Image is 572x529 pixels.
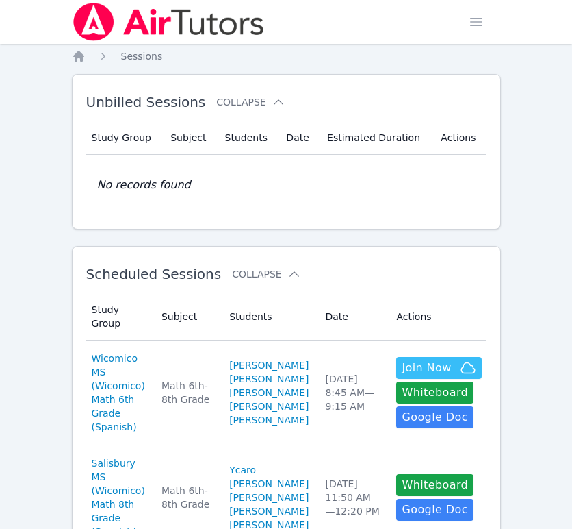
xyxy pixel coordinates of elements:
th: Study Group [86,293,153,341]
span: Join Now [402,360,451,376]
button: Whiteboard [396,382,473,404]
th: Subject [162,121,216,155]
th: Students [221,293,317,341]
a: Google Doc [396,406,473,428]
button: Join Now [396,357,481,379]
a: Sessions [121,49,163,63]
th: Subject [153,293,221,341]
a: Wicomico MS (Wicomico) Math 6th Grade (Spanish) [92,352,145,434]
nav: Breadcrumb [72,49,501,63]
tr: Wicomico MS (Wicomico) Math 6th Grade (Spanish)Math 6th-8th Grade[PERSON_NAME][PERSON_NAME][PERSO... [86,341,490,445]
a: [PERSON_NAME] [229,386,309,399]
td: No records found [86,155,486,215]
span: Sessions [121,51,163,62]
a: [PERSON_NAME] [229,372,309,386]
button: Collapse [216,95,285,109]
button: Whiteboard [396,474,473,496]
a: [PERSON_NAME] [229,358,309,372]
button: Collapse [232,267,300,281]
th: Study Group [86,121,163,155]
th: Date [317,293,388,341]
div: [DATE] 11:50 AM — 12:20 PM [325,477,380,518]
div: Math 6th-8th Grade [161,484,213,511]
div: Math 6th-8th Grade [161,379,213,406]
th: Students [217,121,278,155]
th: Actions [388,293,489,341]
th: Actions [432,121,486,155]
div: [DATE] 8:45 AM — 9:15 AM [325,372,380,413]
a: Google Doc [396,499,473,521]
th: Estimated Duration [319,121,432,155]
a: [PERSON_NAME] [229,399,309,413]
th: Date [278,121,319,155]
a: Ycaro [PERSON_NAME] [229,463,309,491]
a: [PERSON_NAME] [229,504,309,518]
img: Air Tutors [72,3,265,41]
span: Scheduled Sessions [86,266,222,282]
a: [PERSON_NAME] [229,413,309,427]
a: [PERSON_NAME] [229,491,309,504]
span: Unbilled Sessions [86,94,206,110]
